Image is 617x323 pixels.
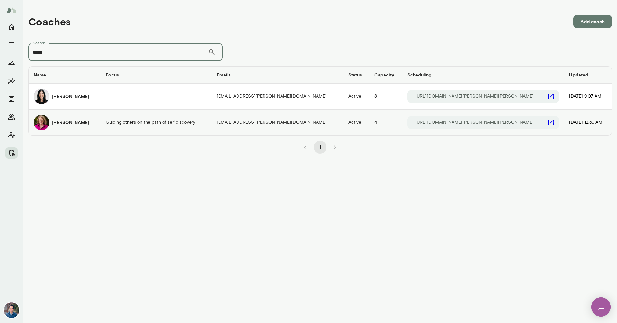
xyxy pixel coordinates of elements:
[374,72,397,78] h6: Capacity
[5,93,18,105] button: Documents
[5,21,18,33] button: Home
[34,89,49,104] img: Katrina Bilella
[298,141,342,154] nav: pagination navigation
[5,129,18,141] button: Client app
[348,72,364,78] h6: Status
[5,75,18,87] button: Insights
[106,72,206,78] h6: Focus
[211,110,343,135] td: [EMAIL_ADDRESS][PERSON_NAME][DOMAIN_NAME]
[564,110,612,135] td: [DATE] 12:59 AM
[314,141,326,154] button: page 1
[34,115,49,130] img: Trina Mays
[415,119,534,126] p: [URL][DOMAIN_NAME][PERSON_NAME][PERSON_NAME]
[101,110,211,135] td: Guiding others on the path of self discovery!
[217,72,338,78] h6: Emails
[5,57,18,69] button: Growth Plan
[573,15,612,28] button: Add coach
[33,40,48,46] label: Search...
[564,84,612,110] td: [DATE] 9:07 AM
[415,93,534,100] p: [URL][DOMAIN_NAME][PERSON_NAME][PERSON_NAME]
[29,67,612,135] table: coaches table
[369,110,402,135] td: 4
[369,84,402,110] td: 8
[5,39,18,51] button: Sessions
[5,111,18,123] button: Members
[343,110,370,135] td: Active
[569,72,606,78] h6: Updated
[28,136,612,154] div: pagination
[4,302,19,318] img: Alex Yu
[34,72,95,78] h6: Name
[211,84,343,110] td: [EMAIL_ADDRESS][PERSON_NAME][DOMAIN_NAME]
[407,72,559,78] h6: Scheduling
[5,147,18,159] button: Manage
[343,84,370,110] td: Active
[52,119,89,126] h6: [PERSON_NAME]
[28,15,71,28] h4: Coaches
[6,4,17,16] img: Mento
[52,93,89,100] h6: [PERSON_NAME]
